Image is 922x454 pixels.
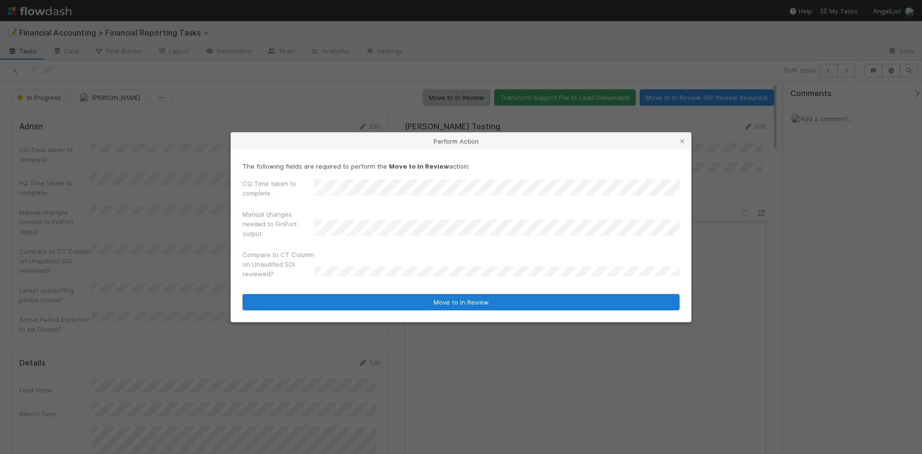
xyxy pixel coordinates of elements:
[389,162,449,170] strong: Move to In Review
[243,161,679,171] p: The following fields are required to perform the action:
[243,209,315,238] label: Manual changes needed to FinPort output
[243,179,315,198] label: CQ Time taken to complete
[243,250,315,279] label: Compare to CT Column on Unaudited SOI reviewed?
[231,133,691,150] div: Perform Action
[243,294,679,310] button: Move to In Review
